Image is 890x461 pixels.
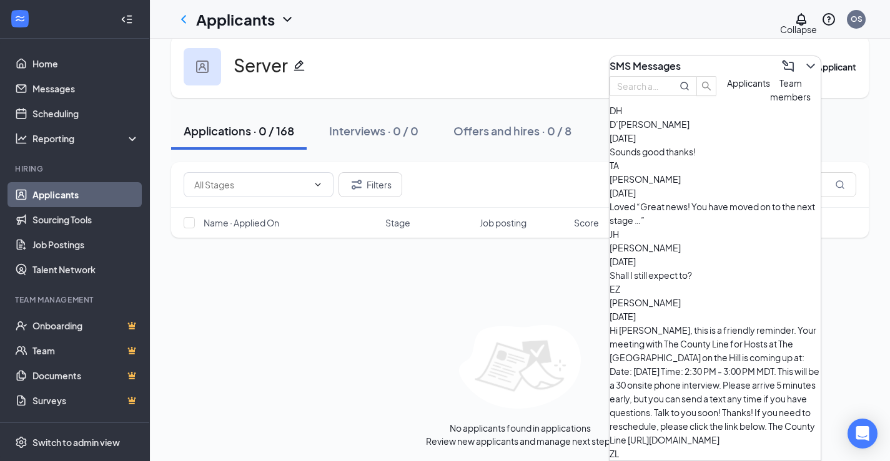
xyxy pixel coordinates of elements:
[770,77,811,102] span: Team members
[835,180,845,190] svg: MagnifyingGlass
[184,123,294,138] div: Applications · 0 / 168
[610,227,821,241] div: JH
[610,132,636,143] span: [DATE]
[15,436,27,449] svg: Settings
[480,216,527,229] span: Job posting
[194,178,308,192] input: All Stages
[453,123,571,138] div: Offers and hires · 0 / 8
[14,12,26,25] svg: WorkstreamLogo
[574,216,599,229] span: Score
[293,59,305,72] svg: Pencil
[339,172,402,197] button: Filter Filters
[32,313,139,338] a: OnboardingCrown
[426,435,615,447] div: Review new applicants and manage next steps
[32,101,139,126] a: Scheduling
[801,56,821,76] button: ChevronDown
[32,182,139,207] a: Applicants
[610,158,821,172] div: TA
[349,177,364,192] svg: Filter
[32,232,139,257] a: Job Postings
[610,173,681,185] span: [PERSON_NAME]
[450,421,591,435] div: No applicants found in applications
[196,9,275,30] h1: Applicants
[697,81,716,91] span: search
[803,59,818,74] svg: ChevronDown
[32,436,120,449] div: Switch to admin view
[610,59,681,73] h3: SMS Messages
[32,207,139,232] a: Sourcing Tools
[32,338,139,363] a: TeamCrown
[696,76,716,96] button: search
[617,79,662,93] input: Search applicant
[313,180,323,190] svg: ChevronDown
[727,77,770,89] span: Applicants
[176,12,191,27] svg: ChevronLeft
[610,145,821,158] div: Sounds good thanks!
[15,132,27,145] svg: Analysis
[32,363,139,388] a: DocumentsCrown
[610,187,636,198] span: [DATE]
[610,297,681,308] span: [PERSON_NAME]
[780,22,817,36] div: Collapse
[15,294,137,305] div: Team Management
[32,132,140,145] div: Reporting
[610,447,821,460] div: ZL
[610,119,690,130] span: D’[PERSON_NAME]
[196,61,209,73] img: user icon
[32,388,139,413] a: SurveysCrown
[610,104,821,117] div: DH
[778,56,798,76] button: ComposeMessage
[280,12,295,27] svg: ChevronDown
[385,216,410,229] span: Stage
[610,200,821,227] div: Loved “Great news! You have moved on to the next stage …”
[610,282,821,296] div: EZ
[32,51,139,76] a: Home
[610,323,821,447] div: Hi [PERSON_NAME], this is a friendly reminder. Your meeting with The County Line for Hosts at The...
[851,14,863,24] div: OS
[32,257,139,282] a: Talent Network
[32,76,139,101] a: Messages
[459,325,581,409] img: empty-state
[329,123,418,138] div: Interviews · 0 / 0
[610,242,681,253] span: [PERSON_NAME]
[798,60,856,74] button: Add Applicant
[680,81,690,91] svg: MagnifyingGlass
[821,12,836,27] svg: QuestionInfo
[121,13,133,26] svg: Collapse
[610,256,636,267] span: [DATE]
[610,268,821,282] div: Shall I still expect to?
[781,59,796,74] svg: ComposeMessage
[794,12,809,27] svg: Notifications
[15,163,137,174] div: Hiring
[204,216,279,229] span: Name · Applied On
[610,311,636,322] span: [DATE]
[848,419,878,449] div: Open Intercom Messenger
[234,55,288,76] h3: Server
